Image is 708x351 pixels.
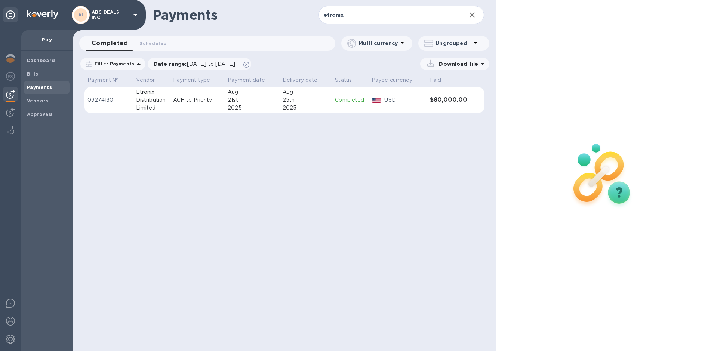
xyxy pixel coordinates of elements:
[27,71,38,77] b: Bills
[335,76,352,84] p: Status
[228,104,277,112] div: 2025
[228,76,265,84] p: Payment date
[430,96,469,104] h3: $80,000.00
[27,10,58,19] img: Logo
[173,76,220,84] span: Payment type
[153,7,318,23] h1: Payments
[283,88,329,96] div: Aug
[136,88,167,96] div: Etronix
[27,58,55,63] b: Dashboard
[87,96,130,104] p: 09274130
[136,76,155,84] p: Vendor
[430,76,441,84] p: Paid
[87,76,128,84] span: Payment №
[136,76,165,84] span: Vendor
[187,61,235,67] span: [DATE] to [DATE]
[78,12,83,18] b: AI
[27,98,49,104] b: Vendors
[283,96,329,104] div: 25th
[436,60,478,68] p: Download file
[140,40,167,47] span: Scheduled
[87,76,118,84] p: Payment №
[27,36,67,43] p: Pay
[228,96,277,104] div: 21st
[372,76,412,84] p: Payee currency
[283,76,327,84] span: Delivery date
[430,76,451,84] span: Paid
[372,76,422,84] span: Payee currency
[283,104,329,112] div: 2025
[173,96,222,104] p: ACH to Priority
[27,84,52,90] b: Payments
[384,96,424,104] p: USD
[372,98,382,103] img: USD
[27,111,53,117] b: Approvals
[6,72,15,81] img: Foreign exchange
[358,40,398,47] p: Multi currency
[136,96,167,104] div: Distribution
[3,7,18,22] div: Unpin categories
[92,61,134,67] p: Filter Payments
[148,58,251,70] div: Date range:[DATE] to [DATE]
[335,96,366,104] p: Completed
[335,76,361,84] span: Status
[92,10,129,20] p: ABC DEALS INC.
[435,40,471,47] p: Ungrouped
[228,88,277,96] div: Aug
[154,60,239,68] p: Date range :
[283,76,318,84] p: Delivery date
[173,76,210,84] p: Payment type
[92,38,128,49] span: Completed
[136,104,167,112] div: Limited
[228,76,275,84] span: Payment date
